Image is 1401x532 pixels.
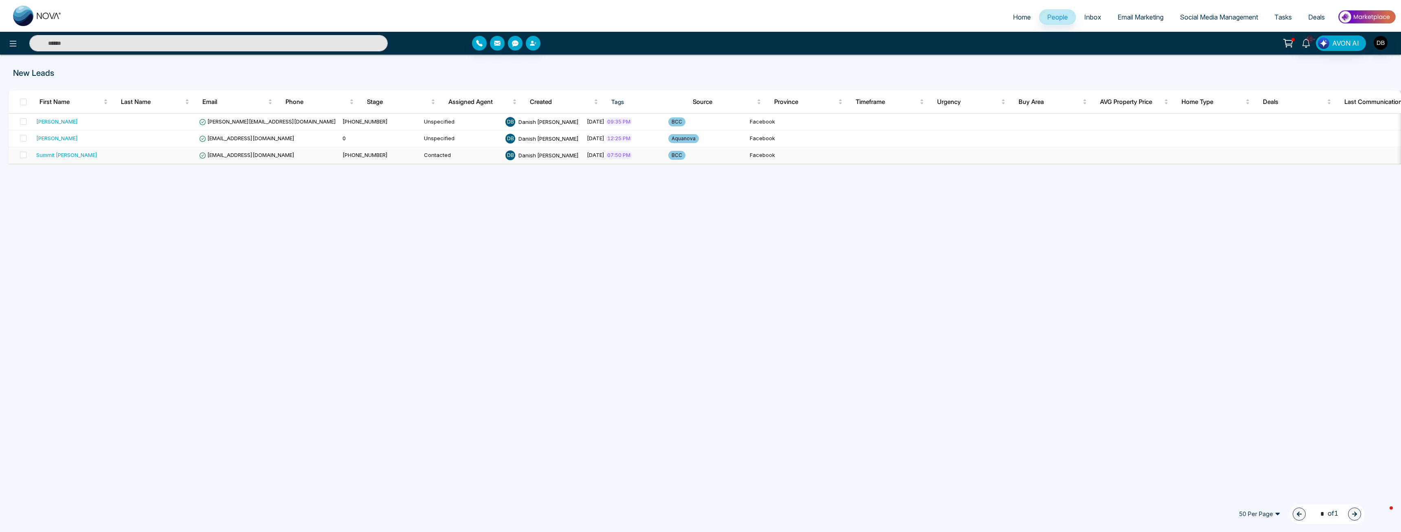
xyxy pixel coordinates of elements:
span: [PHONE_NUMBER] [343,152,388,158]
div: [PERSON_NAME] [36,117,78,126]
p: New Leads [13,67,1388,79]
th: First Name [33,91,114,113]
td: Unspecified [421,114,502,130]
a: Home [1005,9,1039,25]
th: Last Name [114,91,196,113]
span: 12:25 PM [606,134,632,142]
span: D B [505,134,515,143]
span: [DATE] [587,135,604,141]
span: Inbox [1084,13,1101,21]
span: Home Type [1181,97,1244,107]
th: Email [196,91,279,113]
th: Source [686,91,768,113]
a: Tasks [1266,9,1300,25]
iframe: Intercom live chat [1373,504,1393,524]
span: Phone [285,97,348,107]
a: 10+ [1296,35,1316,50]
span: Danish [PERSON_NAME] [518,118,579,125]
div: [PERSON_NAME] [36,134,78,142]
span: 09:35 PM [606,117,632,126]
span: Timeframe [856,97,918,107]
span: BCC [668,117,685,126]
th: Assigned Agent [442,91,523,113]
img: Lead Flow [1318,38,1329,49]
th: AVG Property Price [1094,91,1175,113]
th: Province [768,91,849,113]
span: Danish [PERSON_NAME] [518,152,579,158]
button: AVON AI [1316,35,1366,51]
span: BCC [668,151,685,160]
th: Stage [360,91,442,113]
span: First Name [40,97,102,107]
td: Contacted [421,147,502,164]
img: User Avatar [1374,36,1388,50]
a: Social Media Management [1172,9,1266,25]
span: 10+ [1306,35,1313,43]
span: People [1047,13,1068,21]
a: Inbox [1076,9,1109,25]
span: [DATE] [587,152,604,158]
span: Email Marketing [1118,13,1164,21]
span: [EMAIL_ADDRESS][DOMAIN_NAME] [199,135,294,141]
img: Nova CRM Logo [13,6,62,26]
td: Facebook [747,147,828,164]
a: Email Marketing [1109,9,1172,25]
th: Created [523,91,605,113]
span: Danish [PERSON_NAME] [518,135,579,141]
span: Assigned Agent [448,97,511,107]
th: Phone [279,91,360,113]
span: Deals [1308,13,1325,21]
span: Aquanova [668,134,699,143]
span: 50 Per Page [1233,508,1286,521]
span: Created [530,97,592,107]
span: Email [202,97,266,107]
span: 0 [343,135,346,141]
td: Unspecified [421,130,502,147]
span: D B [505,150,515,160]
span: Province [774,97,837,107]
span: Home [1013,13,1031,21]
td: Facebook [747,114,828,130]
td: Facebook [747,130,828,147]
th: Home Type [1175,91,1256,113]
span: AVG Property Price [1100,97,1162,107]
span: [EMAIL_ADDRESS][DOMAIN_NAME] [199,152,294,158]
th: Timeframe [849,91,931,113]
span: Social Media Management [1180,13,1258,21]
span: Deals [1263,97,1325,107]
span: AVON AI [1332,38,1359,48]
a: Deals [1300,9,1333,25]
th: Urgency [931,91,1012,113]
span: Stage [367,97,429,107]
span: [PHONE_NUMBER] [343,118,388,125]
span: Last Name [121,97,183,107]
span: 07:50 PM [606,151,632,159]
span: Buy Area [1019,97,1081,107]
span: of 1 [1315,508,1338,519]
span: Source [693,97,755,107]
div: Summit [PERSON_NAME] [36,151,97,159]
span: [PERSON_NAME][EMAIL_ADDRESS][DOMAIN_NAME] [199,118,336,125]
span: D B [505,117,515,127]
span: Urgency [937,97,999,107]
a: People [1039,9,1076,25]
th: Tags [605,91,686,113]
th: Buy Area [1012,91,1094,113]
span: Tasks [1274,13,1292,21]
img: Market-place.gif [1337,8,1396,26]
span: [DATE] [587,118,604,125]
th: Deals [1256,91,1338,113]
